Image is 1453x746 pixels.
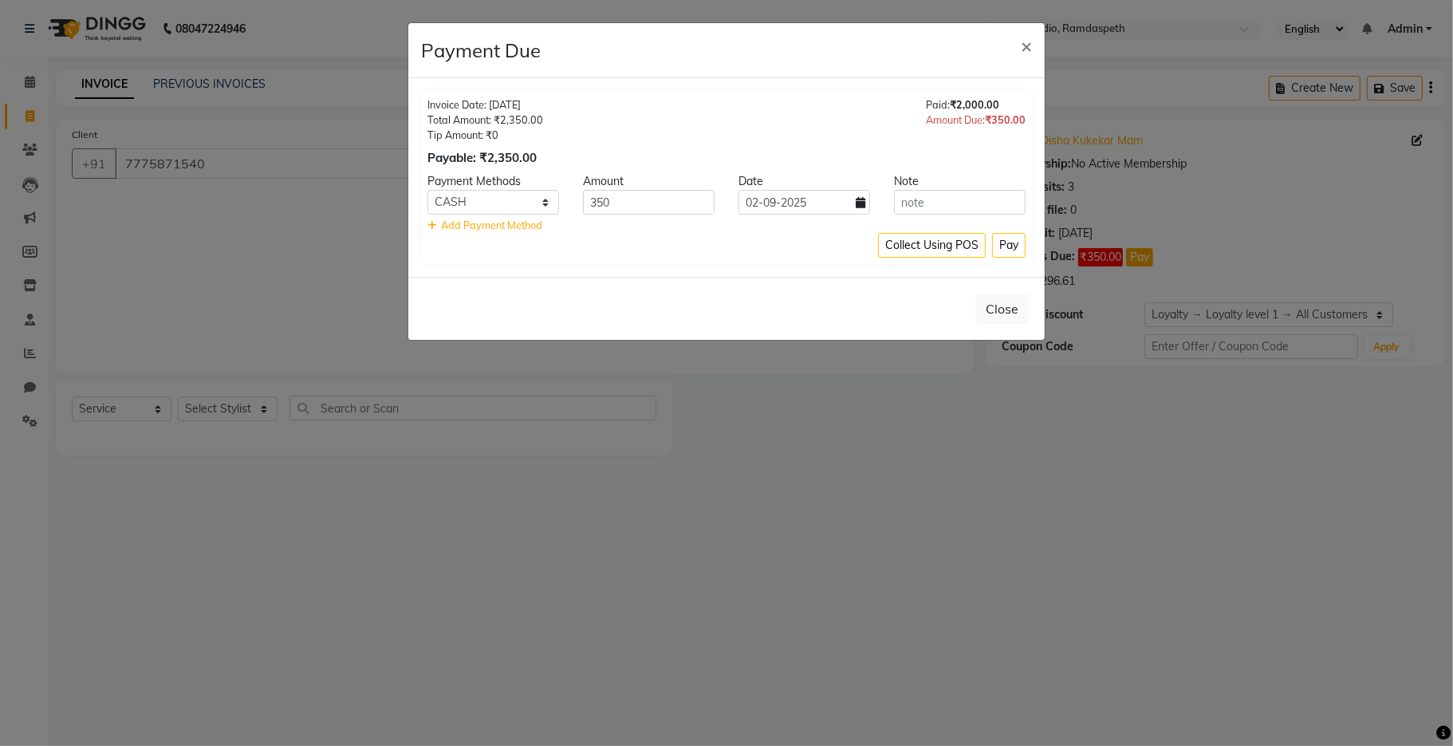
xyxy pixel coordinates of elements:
[975,294,1029,324] button: Close
[882,173,1038,190] div: Note
[1008,23,1045,68] button: Close
[926,97,1026,112] div: Paid:
[878,233,986,258] button: Collect Using POS
[738,190,870,215] input: yyyy-mm-dd
[571,173,726,190] div: Amount
[985,113,1026,126] span: ₹350.00
[415,173,571,190] div: Payment Methods
[992,233,1026,258] button: Pay
[421,36,541,65] h4: Payment Due
[726,173,882,190] div: Date
[441,219,542,231] span: Add Payment Method
[427,97,543,112] div: Invoice Date: [DATE]
[1021,34,1032,57] span: ×
[926,112,1026,128] div: Amount Due:
[427,112,543,128] div: Total Amount: ₹2,350.00
[427,128,543,143] div: Tip Amount: ₹0
[950,98,999,111] span: ₹2,000.00
[583,190,715,215] input: Amount
[427,149,543,168] div: Payable: ₹2,350.00
[894,190,1026,215] input: note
